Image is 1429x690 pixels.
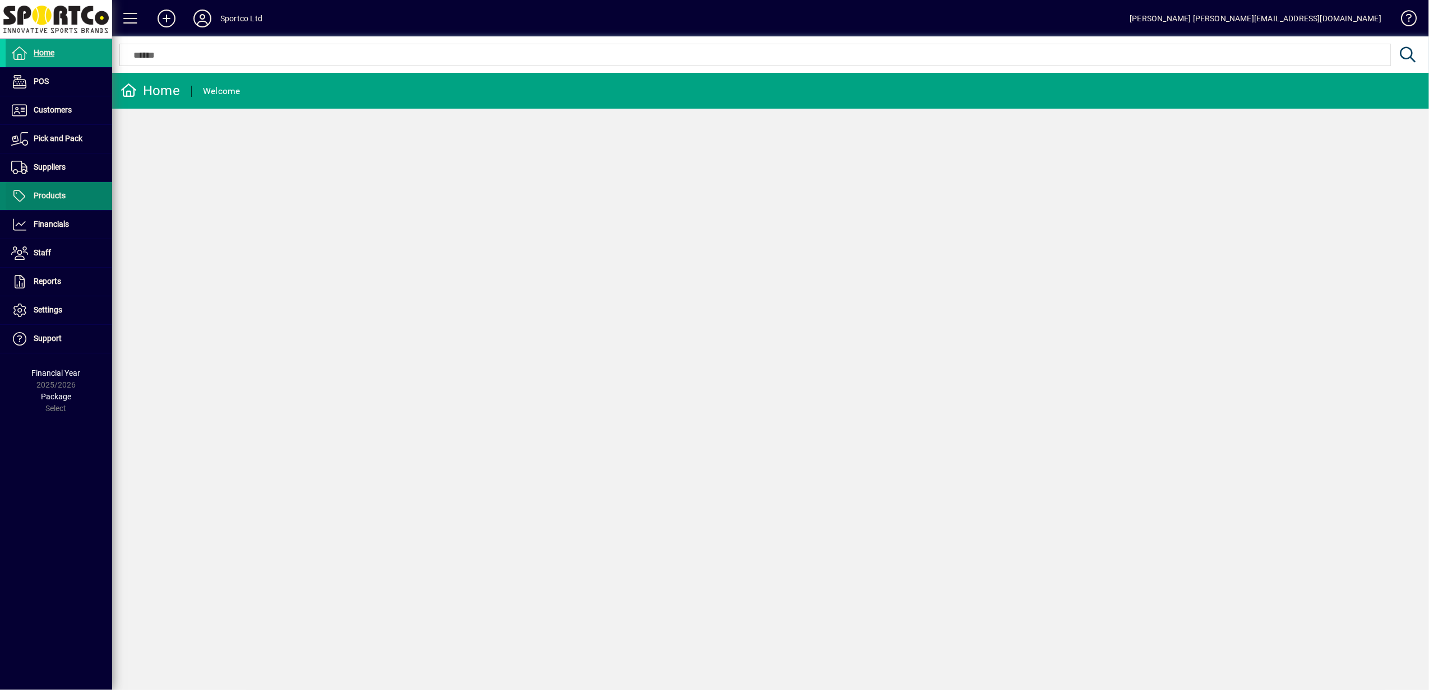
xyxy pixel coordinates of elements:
span: Settings [34,305,62,314]
a: Financials [6,211,112,239]
div: [PERSON_NAME] [PERSON_NAME][EMAIL_ADDRESS][DOMAIN_NAME] [1130,10,1381,27]
a: Staff [6,239,112,267]
span: Suppliers [34,162,66,171]
button: Add [149,8,184,29]
span: Financial Year [32,369,81,377]
a: POS [6,68,112,96]
div: Sportco Ltd [220,10,262,27]
span: Financials [34,220,69,229]
div: Home [121,82,180,100]
span: Staff [34,248,51,257]
a: Products [6,182,112,210]
a: Reports [6,268,112,296]
span: Pick and Pack [34,134,82,143]
span: Reports [34,277,61,286]
div: Welcome [203,82,241,100]
a: Suppliers [6,153,112,181]
span: POS [34,77,49,86]
a: Customers [6,96,112,124]
span: Package [41,392,71,401]
span: Products [34,191,66,200]
span: Home [34,48,54,57]
span: Customers [34,105,72,114]
a: Settings [6,296,112,324]
a: Knowledge Base [1393,2,1415,39]
button: Profile [184,8,220,29]
a: Pick and Pack [6,125,112,153]
a: Support [6,325,112,353]
span: Support [34,334,62,343]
